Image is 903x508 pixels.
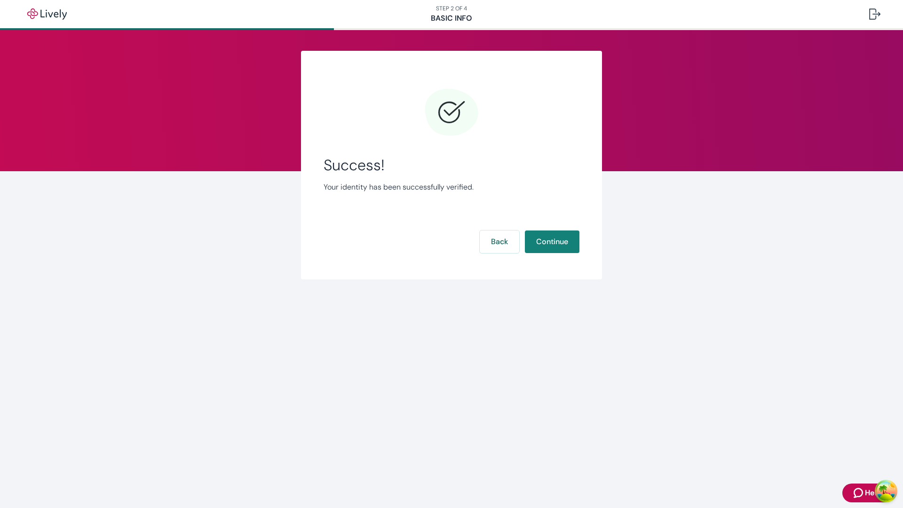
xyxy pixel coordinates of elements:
svg: Zendesk support icon [854,487,865,499]
span: Help [865,487,881,499]
button: Zendesk support iconHelp [842,484,893,502]
button: Open Tanstack query devtools [877,482,895,500]
span: Success! [324,156,579,174]
p: Your identity has been successfully verified. [324,182,579,193]
svg: Checkmark icon [423,85,480,141]
button: Back [480,230,519,253]
button: Continue [525,230,579,253]
img: Lively [21,8,73,20]
button: Log out [862,3,888,25]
